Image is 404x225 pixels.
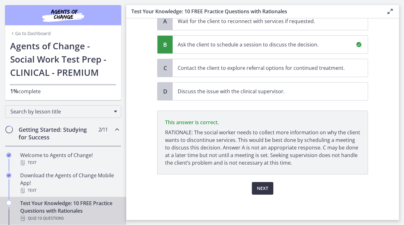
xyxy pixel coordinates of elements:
img: Agents of Change [25,8,101,23]
span: 2 / 11 [98,126,108,133]
span: 1% [10,87,18,95]
button: Next [252,182,273,195]
div: Text [20,187,119,194]
i: Completed [6,153,11,158]
p: Wait for the client to reconnect with services if requested. [178,17,350,25]
span: C [161,64,169,72]
span: A [161,17,169,25]
p: Ask the client to schedule a session to discuss the decision. [178,41,350,48]
span: · 10 Questions [37,215,64,222]
span: B [161,41,169,48]
div: Search by lesson title [5,105,121,118]
div: Quiz [20,215,119,222]
p: Discuss the issue with the clinical supervisor. [178,88,350,95]
i: Completed [6,173,11,178]
div: Welcome to Agents of Change! [20,151,119,167]
h3: Test Your Knowledge: 10 FREE Practice Questions with Rationales [131,8,376,15]
h2: Getting Started: Studying for Success [19,126,96,141]
div: Download the Agents of Change Mobile App! [20,172,119,194]
div: Test Your Knowledge: 10 FREE Practice Questions with Rationales [20,199,119,222]
div: Text [20,159,119,167]
p: complete [10,87,116,95]
span: This answer is correct. [165,119,219,126]
span: Next [257,185,268,192]
p: Contact the client to explore referral options for continued treatment. [178,64,350,72]
p: RATIONALE: The social worker needs to collect more information on why the client wants to discont... [165,129,360,167]
a: Go to Dashboard [10,30,51,37]
span: D [161,88,169,95]
h1: Agents of Change - Social Work Test Prep - CLINICAL - PREMIUM [10,39,116,79]
span: Search by lesson title [10,108,111,115]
